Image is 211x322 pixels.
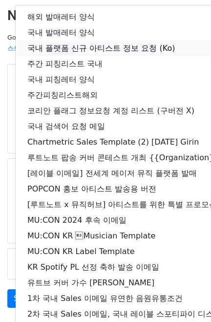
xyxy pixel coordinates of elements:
small: Google Sheet: [7,34,137,52]
a: Send [7,289,40,308]
iframe: Chat Widget [162,275,211,322]
h2: New Campaign [7,7,204,24]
